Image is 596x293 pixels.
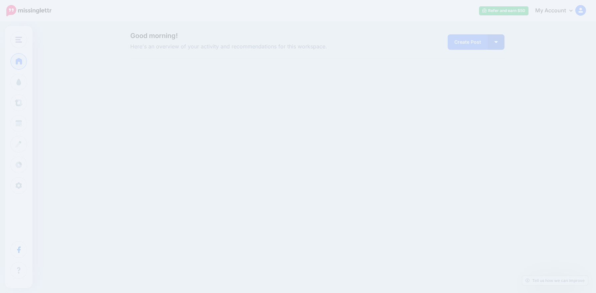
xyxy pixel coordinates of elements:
a: Tell us how we can improve [522,276,588,285]
a: Create Post [448,34,488,50]
a: Refer and earn $50 [479,6,529,15]
span: Good morning! [130,32,178,40]
img: menu.png [15,37,22,43]
span: Here's an overview of your activity and recommendations for this workspace. [130,42,377,51]
img: arrow-down-white.png [494,41,498,43]
img: Missinglettr [6,5,51,16]
a: My Account [529,3,586,19]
